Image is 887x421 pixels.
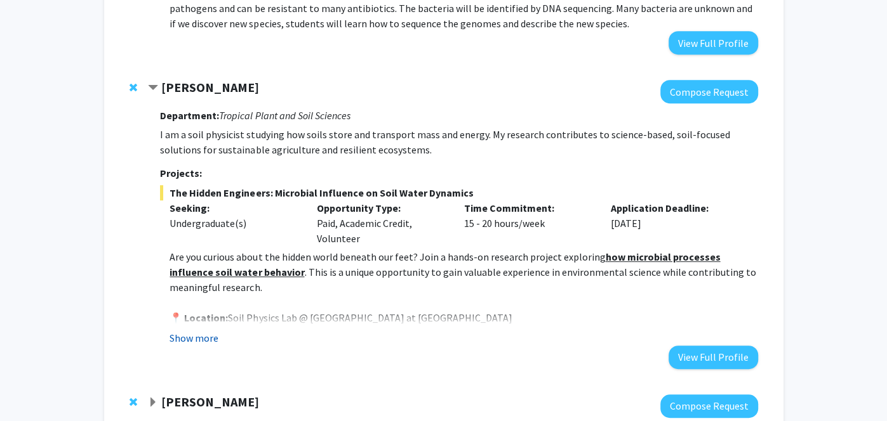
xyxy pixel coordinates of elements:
strong: Projects: [160,167,202,179]
p: Opportunity Type: [317,200,445,216]
strong: 📍 Location: [170,311,228,324]
button: Show more [170,330,218,346]
button: Compose Request to Linden Schneider [660,394,758,418]
u: how microbial processes influence soil water behavior [170,250,720,278]
iframe: Chat [10,364,54,411]
div: 15 - 20 hours/week [454,200,601,246]
button: View Full Profile [669,31,758,55]
span: The Hidden Engineers: Microbial Influence on Soil Water Dynamics [160,185,757,200]
div: Paid, Academic Credit, Volunteer [307,200,455,246]
p: Seeking: [170,200,298,216]
strong: [PERSON_NAME] [161,394,259,410]
button: View Full Profile [669,346,758,369]
p: Soil Physics Lab @ [GEOGRAPHIC_DATA] at [GEOGRAPHIC_DATA] [170,310,757,325]
div: [DATE] [601,200,749,246]
button: Compose Request to Jing Yan [660,80,758,103]
p: Time Commitment: [464,200,592,216]
span: Remove Linden Schneider from bookmarks [130,397,137,407]
i: Tropical Plant and Soil Sciences [219,109,350,122]
strong: [PERSON_NAME] [161,79,259,95]
p: Application Deadline: [611,200,739,216]
div: Undergraduate(s) [170,216,298,231]
p: I am a soil physicist studying how soils store and transport mass and energy. My research contrib... [160,127,757,157]
p: Are you curious about the hidden world beneath our feet? Join a hands-on research project explori... [170,249,757,295]
span: Contract Jing Yan Bookmark [148,83,158,93]
span: Expand Linden Schneider Bookmark [148,398,158,408]
strong: Department: [160,109,219,122]
span: Remove Jing Yan from bookmarks [130,82,137,93]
